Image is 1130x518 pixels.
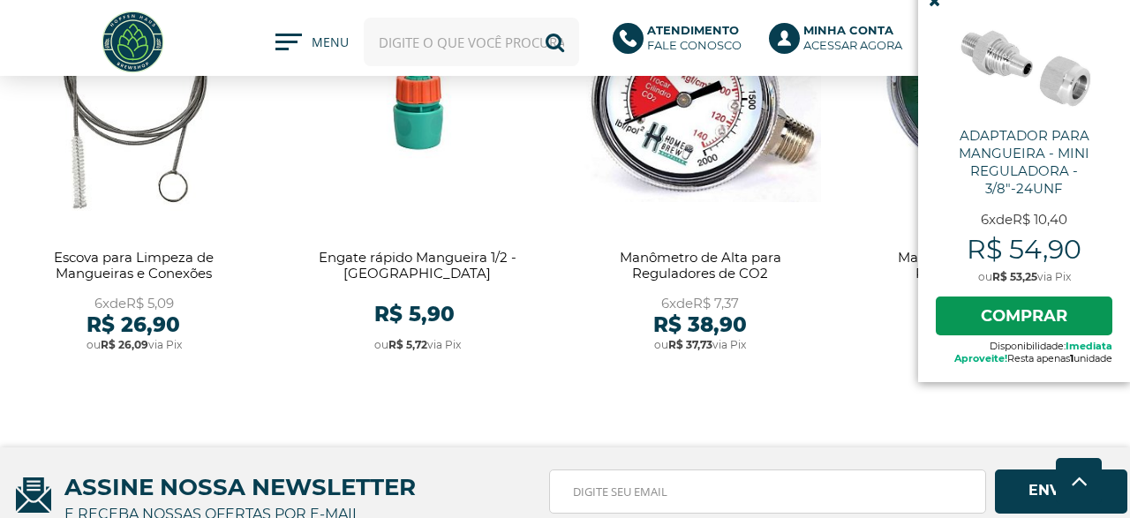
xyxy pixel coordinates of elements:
p: Fale conosco [647,23,742,53]
img: Hopfen Haus BrewShop [100,9,166,75]
span: ASSINE NOSSA NEWSLETTER [3,461,1127,514]
button: MENU [275,34,346,51]
a: Minha ContaAcessar agora [769,23,912,62]
span: Adaptador para mangueira - Mini Reguladora - 3/8"-24UNF [936,127,1112,198]
a: Comprar [936,297,1112,335]
p: Acessar agora [803,23,902,53]
span: Disponibilidade: [936,340,1112,352]
span: Resta apenas unidade [936,352,1112,364]
span: ou via Pix [936,270,1112,283]
a: AtendimentoFale conosco [613,23,751,62]
strong: R$ 10,40 [1013,211,1067,228]
span: de [936,211,1112,229]
span: MENU [312,34,346,60]
button: Assinar [995,469,1127,514]
img: 043722cd33.jpg [951,4,1097,118]
b: 1 [1070,352,1073,364]
b: Aproveite! [954,352,1007,364]
button: Buscar [531,18,579,66]
strong: R$ 54,90 [936,233,1112,266]
input: Digite o que você procura [364,18,578,66]
b: Atendimento [647,23,739,37]
strong: R$ 53,25 [992,270,1037,283]
input: Digite seu email [549,469,986,514]
b: Imediata [1066,340,1112,352]
b: Minha Conta [803,23,893,37]
strong: 6x [981,211,996,228]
